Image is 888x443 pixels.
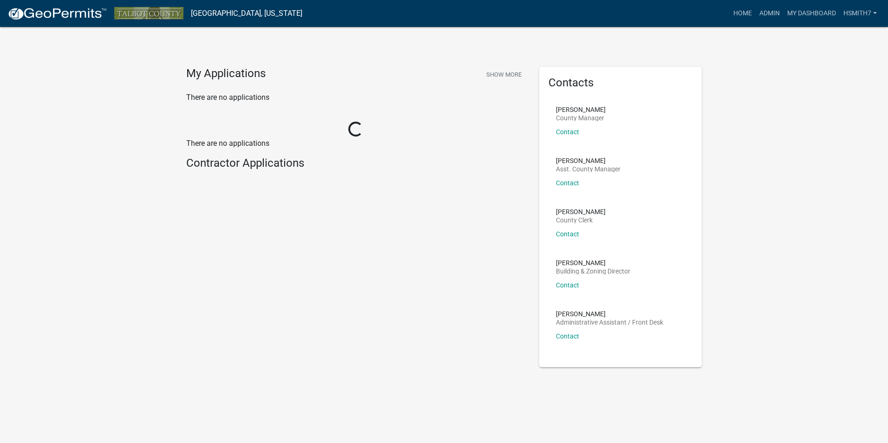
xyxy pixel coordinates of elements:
[556,115,606,121] p: County Manager
[556,281,579,289] a: Contact
[556,179,579,187] a: Contact
[556,260,630,266] p: [PERSON_NAME]
[556,332,579,340] a: Contact
[556,217,606,223] p: County Clerk
[186,138,525,149] p: There are no applications
[483,67,525,82] button: Show More
[840,5,881,22] a: hsmith7
[556,230,579,238] a: Contact
[730,5,756,22] a: Home
[556,128,579,136] a: Contact
[556,208,606,215] p: [PERSON_NAME]
[114,7,183,20] img: Talbot County, Georgia
[186,156,525,170] h4: Contractor Applications
[756,5,784,22] a: Admin
[556,157,620,164] p: [PERSON_NAME]
[191,6,302,21] a: [GEOGRAPHIC_DATA], [US_STATE]
[556,319,663,326] p: Administrative Assistant / Front Desk
[556,166,620,172] p: Asst. County Manager
[186,67,266,81] h4: My Applications
[556,311,663,317] p: [PERSON_NAME]
[556,268,630,274] p: Building & Zoning Director
[186,156,525,174] wm-workflow-list-section: Contractor Applications
[556,106,606,113] p: [PERSON_NAME]
[548,76,692,90] h5: Contacts
[784,5,840,22] a: My Dashboard
[186,92,525,103] p: There are no applications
